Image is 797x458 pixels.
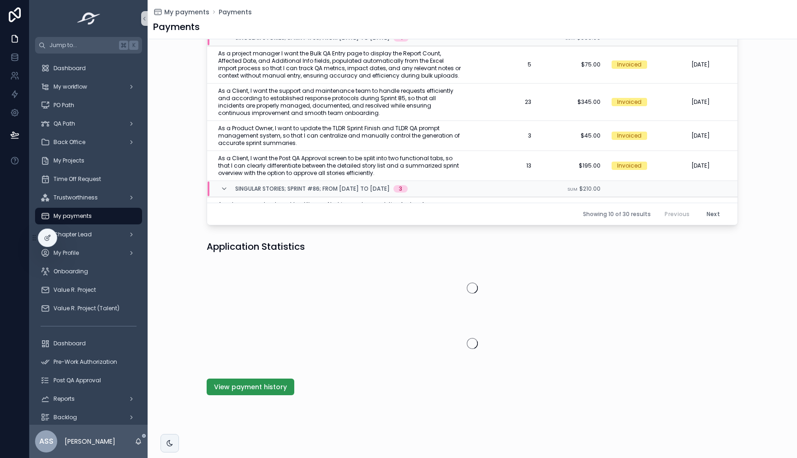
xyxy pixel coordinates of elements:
[164,7,209,17] span: My payments
[35,37,142,54] button: Jump to...K
[153,20,200,33] h1: Payments
[35,372,142,389] a: Post QA Approval
[207,240,305,253] h1: Application Statistics
[577,34,601,42] span: $660.00
[54,157,84,164] span: My Projects
[218,125,462,147] span: As a Product Owner, I want to update the TLDR Sprint Finish and TLDR QA prompt management system,...
[54,231,92,238] span: Chapter Lead
[35,300,142,317] a: Value R. Project (Talent)
[35,78,142,95] a: My workflow
[542,61,601,68] span: $75.00
[617,132,642,140] div: Invoiced
[207,379,294,395] button: View payment history
[65,437,115,446] p: [PERSON_NAME]
[30,54,148,425] div: scrollable content
[617,60,642,69] div: Invoiced
[54,286,96,294] span: Value R. Project
[35,208,142,224] a: My payments
[35,391,142,407] a: Reports
[54,194,98,201] span: Trustworthiness
[35,97,142,114] a: PO Path
[219,7,252,17] a: Payments
[583,211,651,218] span: Showing 10 of 30 results
[691,132,710,139] span: [DATE]
[579,185,601,193] span: $210.00
[49,42,115,49] span: Jump to...
[35,245,142,261] a: My Profile
[35,171,142,187] a: Time Off Request
[54,358,117,366] span: Pre-Work Authorization
[542,162,601,169] span: $195.00
[54,83,87,90] span: My workflow
[54,139,85,146] span: Back Office
[218,155,462,177] span: As a Client, I want the Post QA Approval screen to be split into two functional tabs, so that I c...
[54,120,75,127] span: QA Path
[35,335,142,352] a: Dashboard
[35,189,142,206] a: Trustworthiness
[35,152,142,169] a: My Projects
[399,185,402,193] div: 3
[35,354,142,370] a: Pre-Work Authorization
[35,409,142,426] a: Backlog
[35,60,142,77] a: Dashboard
[153,7,209,17] a: My payments
[565,35,575,41] small: Sum
[617,162,642,170] div: Invoiced
[54,340,86,347] span: Dashboard
[691,98,710,106] span: [DATE]
[542,98,601,106] span: $345.00
[218,87,462,117] span: As a Client, I want the support and maintenance team to handle requests efficiently and according...
[54,175,101,183] span: Time Off Request
[35,263,142,280] a: Onboarding
[218,201,462,223] span: As a team member, I want to utilize an AI-driven autocompletion feature for descriptions in the S...
[39,436,54,447] span: ASS
[473,98,531,106] span: 23
[130,42,137,49] span: K
[74,11,103,26] img: App logo
[35,226,142,243] a: Chapter Lead
[54,249,79,257] span: My Profile
[473,162,531,169] span: 13
[214,382,287,392] span: View payment history
[700,207,726,221] button: Next
[218,50,462,79] span: As a project manager I want the Bulk QA Entry page to display the Report Count, Affected Date, an...
[473,61,531,68] span: 5
[54,305,119,312] span: Value R. Project (Talent)
[617,98,642,106] div: Invoiced
[54,65,86,72] span: Dashboard
[54,377,101,384] span: Post QA Approval
[54,395,75,403] span: Reports
[35,115,142,132] a: QA Path
[54,212,92,220] span: My payments
[35,134,142,151] a: Back Office
[54,268,88,275] span: Onboarding
[54,414,77,421] span: Backlog
[35,282,142,298] a: Value R. Project
[473,132,531,139] span: 3
[54,102,74,109] span: PO Path
[691,61,710,68] span: [DATE]
[542,132,601,139] span: $45.00
[691,162,710,169] span: [DATE]
[235,185,390,193] span: Singular Stories; Sprint #86; From [DATE] to [DATE]
[567,186,577,192] small: Sum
